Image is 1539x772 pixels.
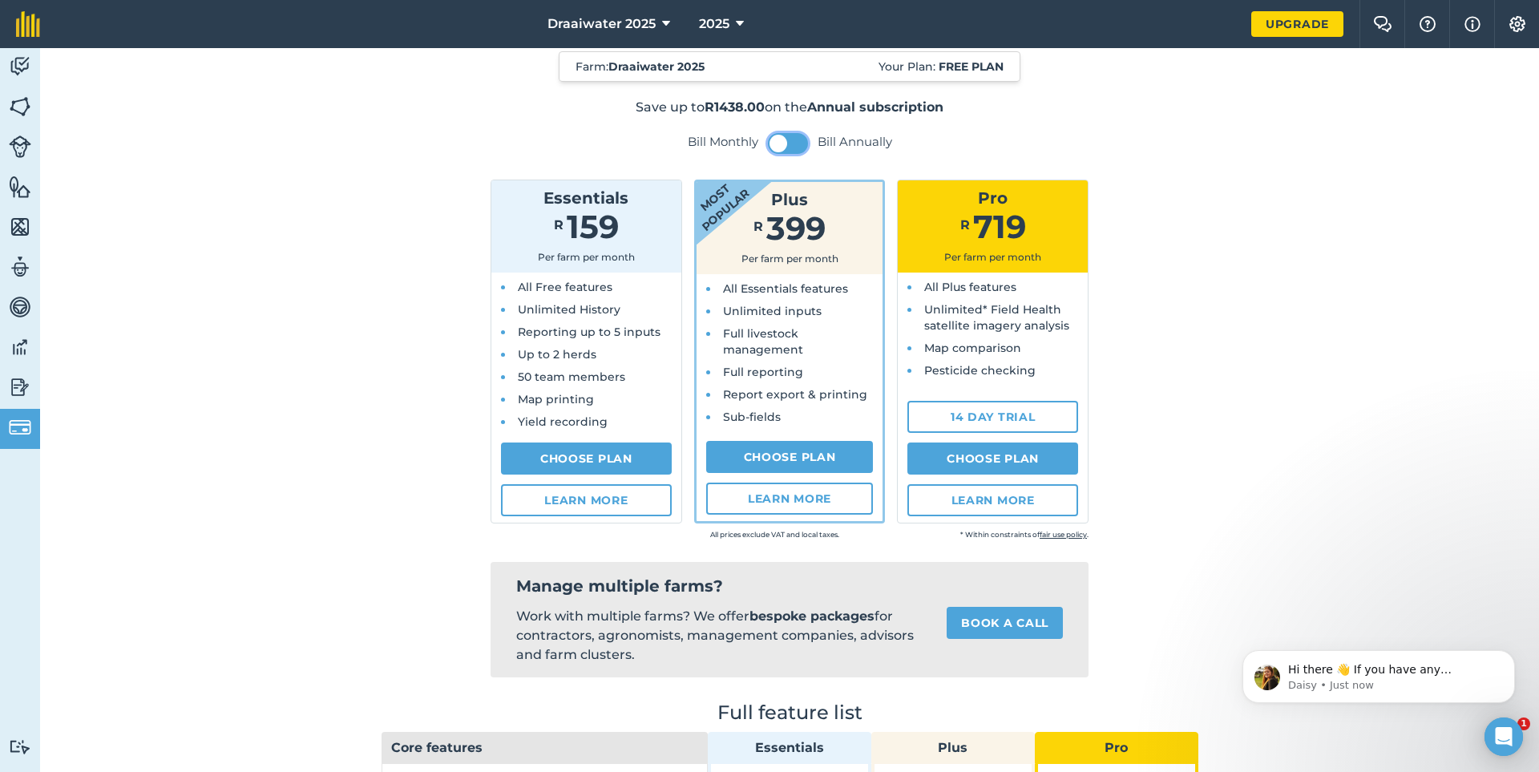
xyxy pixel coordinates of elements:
h2: Full feature list [382,703,1198,722]
span: Up to 2 herds [518,347,596,362]
a: Choose Plan [907,443,1078,475]
a: Upgrade [1251,11,1343,37]
span: 159 [567,207,619,246]
img: svg+xml;base64,PD94bWwgdmVyc2lvbj0iMS4wIiBlbmNvZGluZz0idXRmLTgiPz4KPCEtLSBHZW5lcmF0b3I6IEFkb2JlIE... [9,295,31,319]
span: Report export & printing [723,387,867,402]
span: Full livestock management [723,326,803,357]
th: Essentials [708,732,871,764]
span: Sub-fields [723,410,781,424]
span: R [753,219,763,234]
img: svg+xml;base64,PHN2ZyB4bWxucz0iaHR0cDovL3d3dy53My5vcmcvMjAwMC9zdmciIHdpZHRoPSI1NiIgaGVpZ2h0PSI2MC... [9,215,31,239]
span: 1 [1517,717,1530,730]
span: Yield recording [518,414,608,429]
img: svg+xml;base64,PD94bWwgdmVyc2lvbj0iMS4wIiBlbmNvZGluZz0idXRmLTgiPz4KPCEtLSBHZW5lcmF0b3I6IEFkb2JlIE... [9,375,31,399]
span: Pro [978,188,1008,208]
strong: Most popular [648,135,780,257]
span: Per farm per month [944,251,1041,263]
span: R [960,217,970,232]
img: svg+xml;base64,PD94bWwgdmVyc2lvbj0iMS4wIiBlbmNvZGluZz0idXRmLTgiPz4KPCEtLSBHZW5lcmF0b3I6IEFkb2JlIE... [9,255,31,279]
span: Unlimited inputs [723,304,822,318]
a: Learn more [501,484,672,516]
a: Learn more [706,483,874,515]
div: Open Intercom Messenger [1484,717,1523,756]
span: Full reporting [723,365,803,379]
span: R [554,217,563,232]
a: Choose Plan [501,443,672,475]
strong: bespoke packages [749,608,875,624]
img: svg+xml;base64,PD94bWwgdmVyc2lvbj0iMS4wIiBlbmNvZGluZz0idXRmLTgiPz4KPCEtLSBHZW5lcmF0b3I6IEFkb2JlIE... [9,55,31,79]
span: Map printing [518,392,594,406]
h2: Manage multiple farms? [516,575,1063,597]
img: svg+xml;base64,PHN2ZyB4bWxucz0iaHR0cDovL3d3dy53My5vcmcvMjAwMC9zdmciIHdpZHRoPSI1NiIgaGVpZ2h0PSI2MC... [9,175,31,199]
span: Pesticide checking [924,363,1036,378]
span: Reporting up to 5 inputs [518,325,660,339]
a: Book a call [947,607,1063,639]
img: A cog icon [1508,16,1527,32]
span: All Essentials features [723,281,848,296]
img: svg+xml;base64,PHN2ZyB4bWxucz0iaHR0cDovL3d3dy53My5vcmcvMjAwMC9zdmciIHdpZHRoPSI1NiIgaGVpZ2h0PSI2MC... [9,95,31,119]
span: Plus [771,190,808,209]
small: All prices exclude VAT and local taxes. [590,527,839,543]
th: Core features [382,732,709,764]
span: Unlimited* Field Health satellite imagery analysis [924,302,1069,333]
th: Pro [1035,732,1198,764]
a: Learn more [907,484,1078,516]
small: * Within constraints of . [839,527,1089,543]
span: Your Plan: [879,59,1004,75]
span: 50 team members [518,370,625,384]
img: Two speech bubbles overlapping with the left bubble in the forefront [1373,16,1392,32]
img: svg+xml;base64,PHN2ZyB4bWxucz0iaHR0cDovL3d3dy53My5vcmcvMjAwMC9zdmciIHdpZHRoPSIxNyIgaGVpZ2h0PSIxNy... [1464,14,1480,34]
span: 2025 [699,14,729,34]
img: svg+xml;base64,PD94bWwgdmVyc2lvbj0iMS4wIiBlbmNvZGluZz0idXRmLTgiPz4KPCEtLSBHZW5lcmF0b3I6IEFkb2JlIE... [9,135,31,158]
th: Plus [871,732,1035,764]
a: fair use policy [1040,530,1087,539]
iframe: Intercom notifications message [1218,616,1539,729]
label: Bill Monthly [688,134,758,150]
a: 14 day trial [907,401,1078,433]
img: svg+xml;base64,PD94bWwgdmVyc2lvbj0iMS4wIiBlbmNvZGluZz0idXRmLTgiPz4KPCEtLSBHZW5lcmF0b3I6IEFkb2JlIE... [9,739,31,754]
a: Choose Plan [706,441,874,473]
span: Map comparison [924,341,1021,355]
span: Per farm per month [538,251,635,263]
strong: R1438.00 [705,99,765,115]
img: svg+xml;base64,PD94bWwgdmVyc2lvbj0iMS4wIiBlbmNvZGluZz0idXRmLTgiPz4KPCEtLSBHZW5lcmF0b3I6IEFkb2JlIE... [9,416,31,439]
p: Save up to on the [382,98,1198,117]
span: Essentials [543,188,628,208]
span: All Plus features [924,280,1016,294]
img: fieldmargin Logo [16,11,40,37]
label: Bill Annually [818,134,892,150]
strong: Free plan [939,59,1004,74]
strong: Draaiwater 2025 [608,59,705,74]
span: Farm : [576,59,705,75]
img: svg+xml;base64,PD94bWwgdmVyc2lvbj0iMS4wIiBlbmNvZGluZz0idXRmLTgiPz4KPCEtLSBHZW5lcmF0b3I6IEFkb2JlIE... [9,335,31,359]
span: Unlimited History [518,302,620,317]
img: A question mark icon [1418,16,1437,32]
span: All Free features [518,280,612,294]
strong: Annual subscription [807,99,943,115]
span: Per farm per month [741,253,838,265]
span: 719 [973,207,1026,246]
span: 399 [766,208,826,248]
p: Work with multiple farms? We offer for contractors, agronomists, management companies, advisors a... [516,607,921,665]
span: Draaiwater 2025 [547,14,656,34]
